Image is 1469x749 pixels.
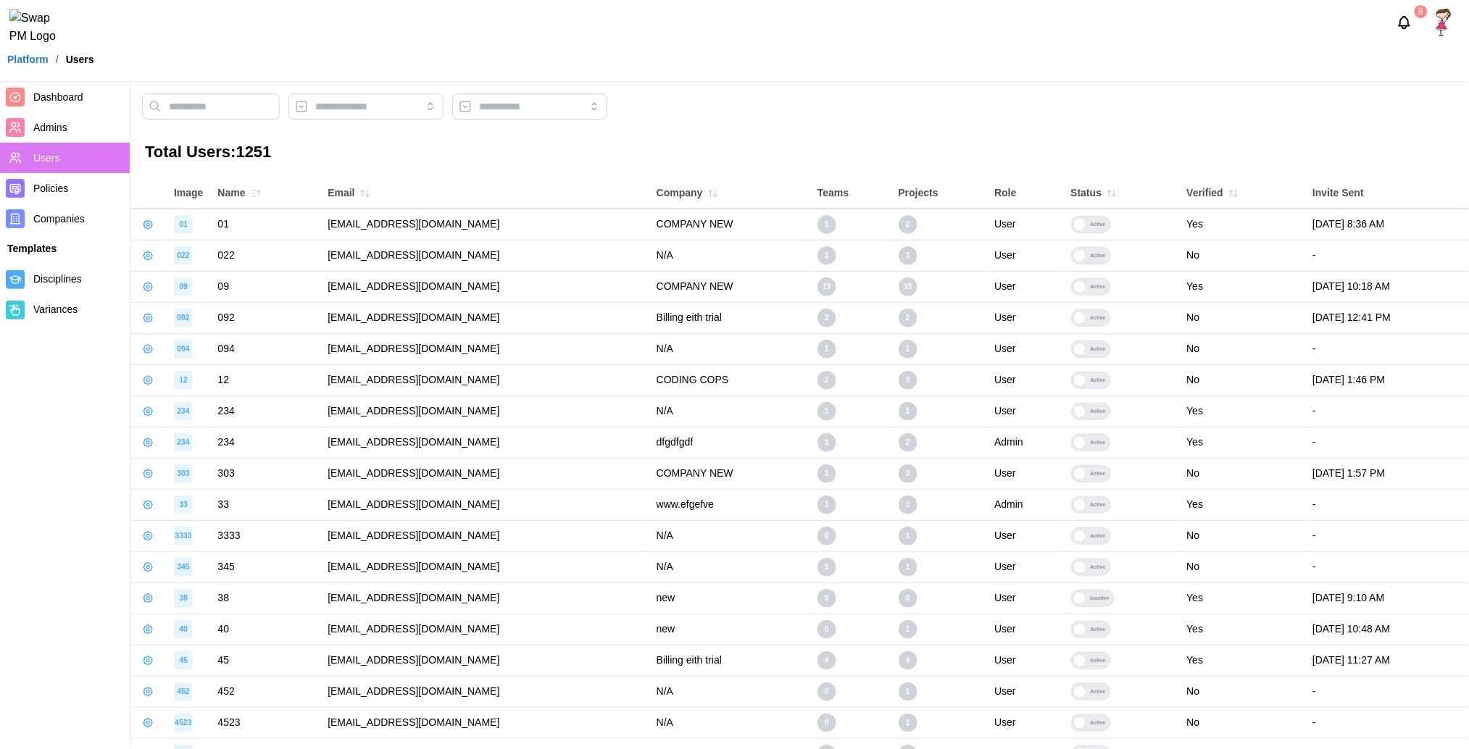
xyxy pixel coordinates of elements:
div: User [994,528,1056,544]
div: Active [1086,435,1110,451]
div: image [174,340,193,359]
td: N/A [649,676,810,707]
div: 452 [217,684,313,700]
div: User [994,248,1056,264]
div: Inactive [1086,590,1114,606]
div: Active [1086,279,1110,295]
div: Email [328,183,642,204]
div: Image [174,185,203,201]
div: Projects [899,185,981,201]
td: [EMAIL_ADDRESS][DOMAIN_NAME] [320,240,649,271]
td: [DATE] 11:27 AM [1305,645,1469,676]
div: 234 [217,403,313,419]
td: Billing eith trial [649,302,810,333]
div: Name [217,183,313,204]
div: User [994,310,1056,326]
button: Notifications [1392,10,1417,35]
div: Active [1086,528,1110,544]
td: N/A [649,396,810,427]
div: image [174,651,193,670]
div: 2 [899,309,917,327]
td: COMPANY NEW [649,458,810,489]
td: [EMAIL_ADDRESS][DOMAIN_NAME] [320,364,649,396]
div: Admin [994,497,1056,513]
div: 1 [899,340,917,359]
td: [EMAIL_ADDRESS][DOMAIN_NAME] [320,645,649,676]
td: No [1180,676,1306,707]
div: Active [1086,372,1110,388]
div: 2 [899,215,917,234]
td: No [1180,240,1306,271]
span: Disciplines [33,273,82,285]
td: N/A [649,333,810,364]
td: Yes [1180,209,1306,240]
div: 3 [899,464,917,483]
td: www.efgefve [649,489,810,520]
div: 1 [817,433,836,452]
td: N/A [649,520,810,551]
div: 19 [817,277,836,296]
td: [DATE] 12:41 PM [1305,302,1469,333]
td: [DATE] 10:48 AM [1305,614,1469,645]
h3: Total Users: 1251 [145,141,1455,164]
img: depositphotos_122830654-stock-illustration-little-girl-cute-character.jpg [1430,9,1457,36]
td: [EMAIL_ADDRESS][DOMAIN_NAME] [320,614,649,645]
div: 2 [817,309,836,327]
div: 345 [217,559,313,575]
td: [EMAIL_ADDRESS][DOMAIN_NAME] [320,396,649,427]
div: 09 [217,279,313,295]
td: Yes [1180,427,1306,458]
td: [EMAIL_ADDRESS][DOMAIN_NAME] [320,582,649,614]
div: User [994,279,1056,295]
div: 1 [899,246,917,265]
div: / [56,54,59,64]
div: 1 [817,215,836,234]
div: 1 [817,402,836,421]
div: image [174,246,193,265]
td: No [1180,302,1306,333]
div: 1 [899,714,917,732]
img: Swap PM Logo [9,9,68,46]
td: No [1180,333,1306,364]
div: 12 [217,372,313,388]
td: [DATE] 1:46 PM [1305,364,1469,396]
div: User [994,653,1056,669]
div: Active [1086,622,1110,637]
td: [EMAIL_ADDRESS][DOMAIN_NAME] [320,209,649,240]
td: [EMAIL_ADDRESS][DOMAIN_NAME] [320,520,649,551]
td: [DATE] 9:10 AM [1305,582,1469,614]
div: image [174,620,193,639]
div: image [174,589,193,608]
div: 1 [817,495,836,514]
div: 234 [217,435,313,451]
span: Variances [33,304,78,315]
div: Verified [1187,183,1299,204]
div: image [174,495,193,514]
span: Companies [33,213,85,225]
td: CODING COPS [649,364,810,396]
div: Role [994,185,1056,201]
div: image [174,277,193,296]
td: No [1180,520,1306,551]
div: Status [1071,183,1173,204]
div: image [174,464,193,483]
div: Active [1086,684,1110,700]
td: - [1305,240,1469,271]
div: Company [657,183,803,204]
td: [DATE] 1:57 PM [1305,458,1469,489]
div: User [994,559,1056,575]
div: User [994,403,1056,419]
div: 022 [217,248,313,264]
div: User [994,715,1056,731]
div: 0 [899,589,917,608]
div: 4 [817,651,836,670]
div: Active [1086,497,1110,513]
div: 092 [217,310,313,326]
td: [EMAIL_ADDRESS][DOMAIN_NAME] [320,427,649,458]
td: [EMAIL_ADDRESS][DOMAIN_NAME] [320,676,649,707]
div: Active [1086,248,1110,264]
div: 1 [817,246,836,265]
td: - [1305,333,1469,364]
td: new [649,614,810,645]
div: User [994,217,1056,233]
